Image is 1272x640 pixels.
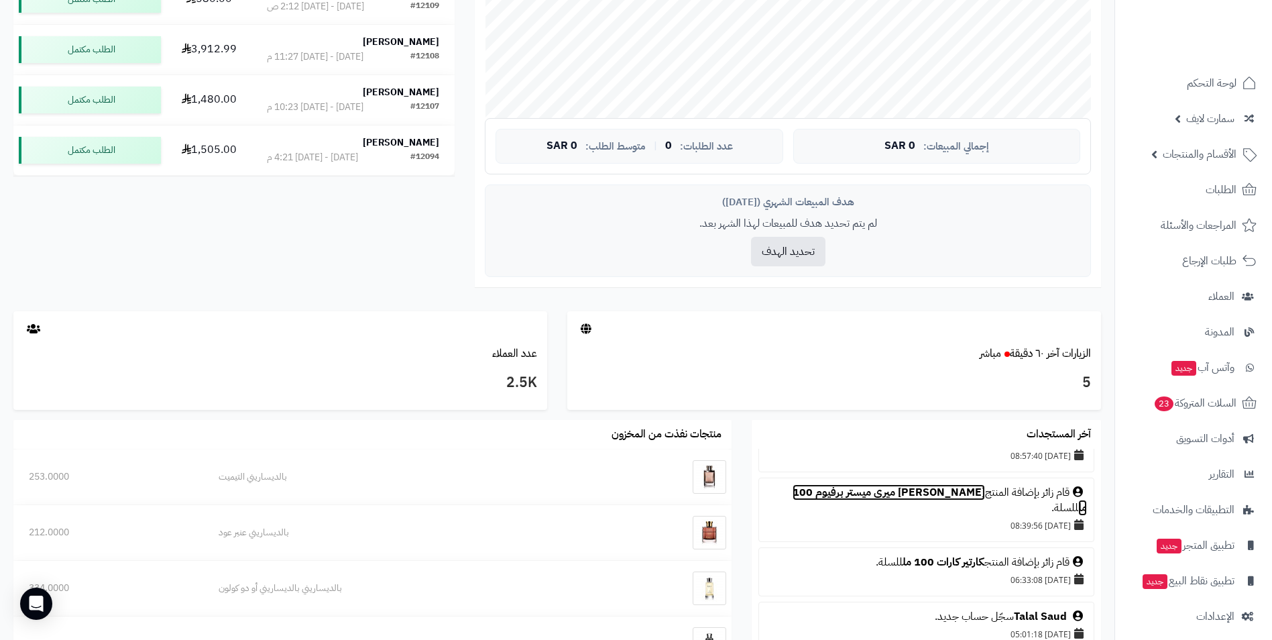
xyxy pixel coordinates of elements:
[1123,423,1264,455] a: أدوات التسويق
[1161,216,1236,235] span: المراجعات والأسئلة
[903,554,984,570] a: كارتير كارات 100 مل
[1187,74,1236,93] span: لوحة التحكم
[19,87,161,113] div: الطلب مكتمل
[166,75,251,125] td: 1,480.00
[1176,429,1234,448] span: أدوات التسويق
[980,345,1001,362] small: مباشر
[1123,280,1264,313] a: العملاء
[546,140,577,152] span: 0 SAR
[1186,109,1234,128] span: سمارت لايف
[1123,529,1264,562] a: تطبيق المتجرجديد
[219,526,599,539] div: بالديساريني عنبر عود
[793,484,1087,516] a: [PERSON_NAME] ميري ميستر برفيوم 100 مل
[1153,394,1236,413] span: السلات المتروكة
[1163,145,1236,164] span: الأقسام والمنتجات
[29,526,188,539] div: 212.0000
[363,85,439,99] strong: [PERSON_NAME]
[1123,316,1264,348] a: المدونة
[612,429,721,441] h3: منتجات نفذت من المخزون
[585,141,646,152] span: متوسط الطلب:
[267,50,363,64] div: [DATE] - [DATE] 11:27 م
[410,151,439,164] div: #12094
[1143,574,1167,589] span: جديد
[1123,494,1264,526] a: التطبيقات والخدمات
[29,470,188,484] div: 253.0000
[1123,352,1264,384] a: وآتس آبجديد
[923,141,989,152] span: إجمالي المبيعات:
[1123,174,1264,206] a: الطلبات
[23,372,537,394] h3: 2.5K
[219,582,599,595] div: بالديساريني بالديساريني أو دو كولون
[1206,180,1236,199] span: الطلبات
[766,609,1087,625] div: سجّل حساب جديد.
[267,101,363,114] div: [DATE] - [DATE] 10:23 م
[1171,361,1196,376] span: جديد
[693,516,726,549] img: بالديساريني عنبر عود
[1123,565,1264,597] a: تطبيق نقاط البيعجديد
[410,50,439,64] div: #12108
[1205,323,1234,341] span: المدونة
[1182,252,1236,270] span: طلبات الإرجاع
[363,136,439,150] strong: [PERSON_NAME]
[1123,245,1264,277] a: طلبات الإرجاع
[166,125,251,175] td: 1,505.00
[693,572,726,605] img: بالديساريني بالديساريني أو دو كولون
[577,372,1091,394] h3: 5
[766,570,1087,589] div: [DATE] 06:33:08
[410,101,439,114] div: #12107
[1196,607,1234,626] span: الإعدادات
[1123,67,1264,99] a: لوحة التحكم
[29,582,188,595] div: 334.0000
[1123,209,1264,242] a: المراجعات والأسئلة
[1155,536,1234,555] span: تطبيق المتجر
[766,555,1087,570] div: قام زائر بإضافة المنتج للسلة.
[1154,396,1174,411] span: 23
[19,36,161,63] div: الطلب مكتمل
[1181,24,1259,52] img: logo-2.png
[884,140,915,152] span: 0 SAR
[19,137,161,164] div: الطلب مكتمل
[1208,287,1234,306] span: العملاء
[1027,429,1091,441] h3: آخر المستجدات
[680,141,733,152] span: عدد الطلبات:
[1014,608,1067,625] a: Talal Saud
[267,151,358,164] div: [DATE] - [DATE] 4:21 م
[766,446,1087,465] div: [DATE] 08:57:40
[1123,600,1264,633] a: الإعدادات
[766,516,1087,535] div: [DATE] 08:39:56
[496,195,1080,209] div: هدف المبيعات الشهري ([DATE])
[1153,500,1234,519] span: التطبيقات والخدمات
[1123,387,1264,419] a: السلات المتروكة23
[1157,539,1181,553] span: جديد
[980,345,1091,362] a: الزيارات آخر ٦٠ دقيقةمباشر
[654,141,657,151] span: |
[1141,572,1234,590] span: تطبيق نقاط البيع
[496,216,1080,231] p: لم يتم تحديد هدف للمبيعات لهذا الشهر بعد.
[665,140,672,152] span: 0
[363,35,439,49] strong: [PERSON_NAME]
[492,345,537,362] a: عدد العملاء
[751,237,825,266] button: تحديد الهدف
[1209,465,1234,484] span: التقارير
[20,588,52,620] div: Open Intercom Messenger
[219,470,599,484] div: بالديساريني التيميت
[1123,458,1264,490] a: التقارير
[766,485,1087,516] div: قام زائر بإضافة المنتج للسلة.
[166,25,251,74] td: 3,912.99
[693,460,726,494] img: بالديساريني التيميت
[1170,358,1234,377] span: وآتس آب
